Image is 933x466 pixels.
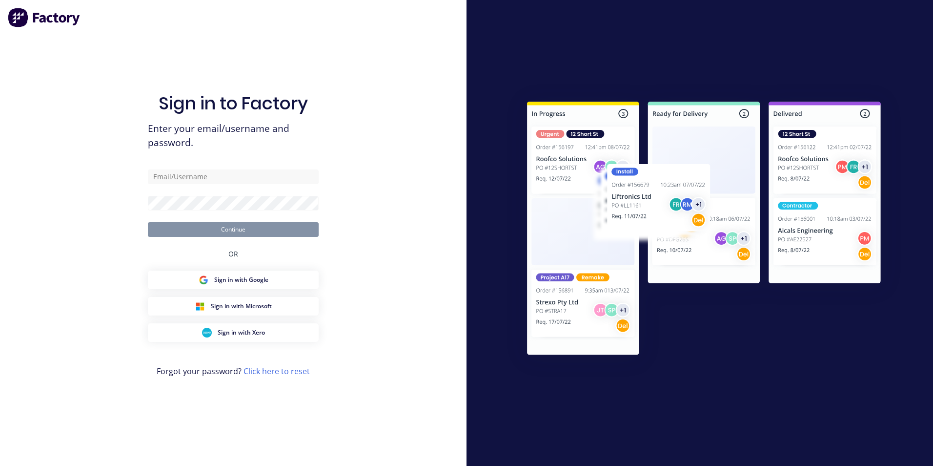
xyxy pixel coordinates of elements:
button: Google Sign inSign in with Google [148,271,319,289]
span: Sign in with Microsoft [211,302,272,311]
input: Email/Username [148,169,319,184]
img: Microsoft Sign in [195,301,205,311]
h1: Sign in to Factory [159,93,308,114]
div: OR [228,237,238,271]
a: Click here to reset [243,366,310,377]
button: Continue [148,222,319,237]
button: Xero Sign inSign in with Xero [148,323,319,342]
span: Enter your email/username and password. [148,122,319,150]
span: Sign in with Google [214,275,268,284]
span: Sign in with Xero [218,328,265,337]
img: Xero Sign in [202,328,212,338]
button: Microsoft Sign inSign in with Microsoft [148,297,319,316]
img: Google Sign in [199,275,208,285]
span: Forgot your password? [157,365,310,377]
img: Factory [8,8,81,27]
img: Sign in [506,82,902,378]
